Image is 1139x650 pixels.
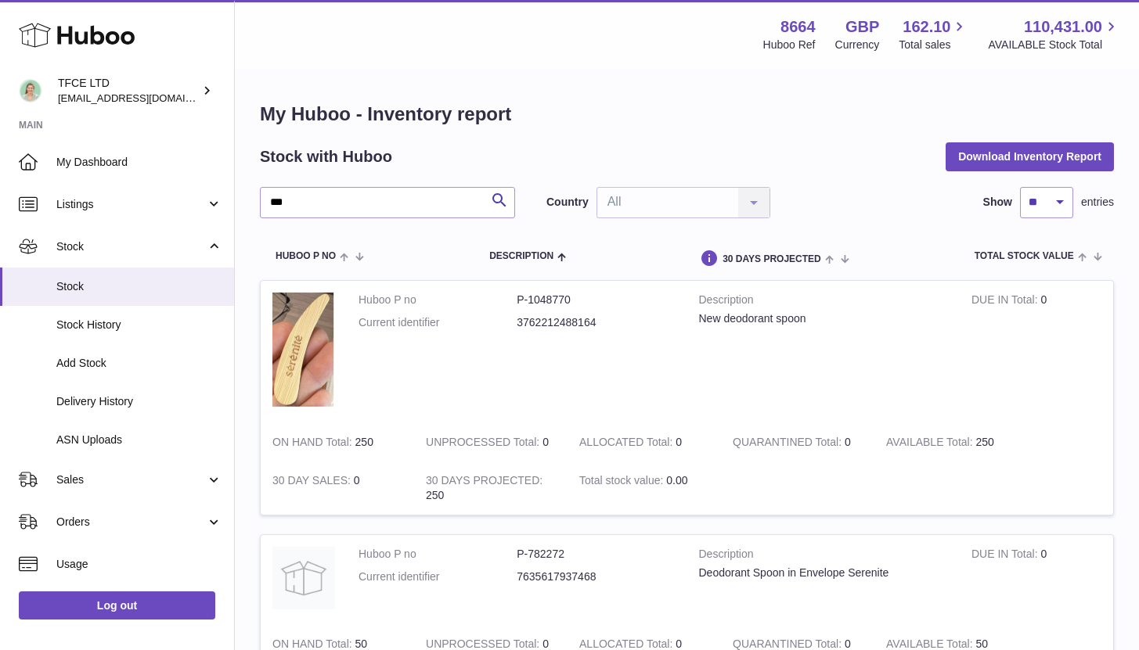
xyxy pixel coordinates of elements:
[56,279,222,294] span: Stock
[666,474,687,487] span: 0.00
[359,547,517,562] dt: Huboo P no
[260,146,392,167] h2: Stock with Huboo
[886,436,975,452] strong: AVAILABLE Total
[899,38,968,52] span: Total sales
[568,423,721,461] td: 0
[56,239,206,254] span: Stock
[272,293,335,408] img: product image
[261,423,414,461] td: 250
[58,76,199,106] div: TFCE LTD
[971,548,1040,564] strong: DUE IN Total
[835,38,880,52] div: Currency
[56,557,222,572] span: Usage
[56,433,222,447] span: ASN Uploads
[874,423,1028,461] td: 250
[56,472,206,487] span: Sales
[517,569,675,584] dd: 7635617937468
[517,293,675,307] dd: P-1048770
[272,474,354,490] strong: 30 DAY SALES
[276,251,336,261] span: Huboo P no
[960,281,1113,423] td: 0
[699,293,948,311] strong: Description
[988,16,1120,52] a: 110,431.00 AVAILABLE Stock Total
[733,436,845,452] strong: QUARANTINED Total
[579,474,666,490] strong: Total stock value
[359,315,517,330] dt: Current identifier
[960,535,1113,625] td: 0
[546,195,589,210] label: Country
[579,436,676,452] strong: ALLOCATED Total
[359,569,517,584] dt: Current identifier
[56,197,206,212] span: Listings
[19,79,42,102] img: hello@thefacialcuppingexpert.com
[426,436,542,452] strong: UNPROCESSED Total
[56,394,222,409] span: Delivery History
[723,254,821,264] span: 30 DAYS PROJECTED
[845,637,851,650] span: 0
[414,461,568,515] td: 250
[1081,195,1114,210] span: entries
[272,547,335,609] img: product image
[899,16,968,52] a: 162.10 Total sales
[845,16,879,38] strong: GBP
[699,566,948,580] div: Deodorant Spoon in Envelope Serenite
[261,461,414,515] td: 0
[414,423,568,461] td: 0
[517,547,675,562] dd: P-782272
[489,251,553,261] span: Description
[56,515,206,530] span: Orders
[763,38,816,52] div: Huboo Ref
[426,474,542,490] strong: 30 DAYS PROJECTED
[975,251,1074,261] span: Total stock value
[56,318,222,332] span: Stock History
[58,92,230,104] span: [EMAIL_ADDRESS][DOMAIN_NAME]
[517,315,675,330] dd: 3762212488164
[780,16,816,38] strong: 8664
[903,16,950,38] span: 162.10
[272,436,355,452] strong: ON HAND Total
[988,38,1120,52] span: AVAILABLE Stock Total
[359,293,517,307] dt: Huboo P no
[260,102,1114,127] h1: My Huboo - Inventory report
[983,195,1012,210] label: Show
[946,142,1114,171] button: Download Inventory Report
[56,155,222,170] span: My Dashboard
[845,436,851,448] span: 0
[971,293,1040,310] strong: DUE IN Total
[56,356,222,371] span: Add Stock
[699,547,948,566] strong: Description
[699,311,948,326] div: New deodorant spoon
[19,591,215,619] a: Log out
[1024,16,1102,38] span: 110,431.00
